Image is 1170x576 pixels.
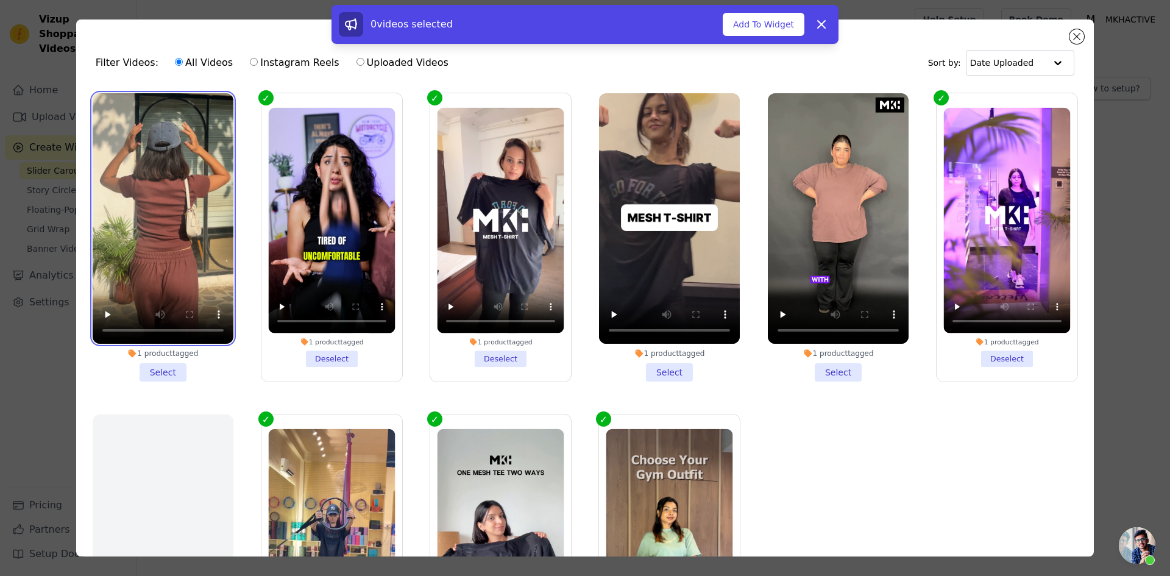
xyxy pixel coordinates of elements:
[93,349,233,358] div: 1 product tagged
[599,349,740,358] div: 1 product tagged
[174,55,233,71] label: All Videos
[1119,527,1155,564] div: Open chat
[723,13,804,36] button: Add To Widget
[96,49,455,77] div: Filter Videos:
[768,349,909,358] div: 1 product tagged
[356,55,449,71] label: Uploaded Videos
[268,338,395,346] div: 1 product tagged
[928,50,1075,76] div: Sort by:
[249,55,339,71] label: Instagram Reels
[437,338,564,346] div: 1 product tagged
[944,338,1071,346] div: 1 product tagged
[370,18,453,30] span: 0 videos selected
